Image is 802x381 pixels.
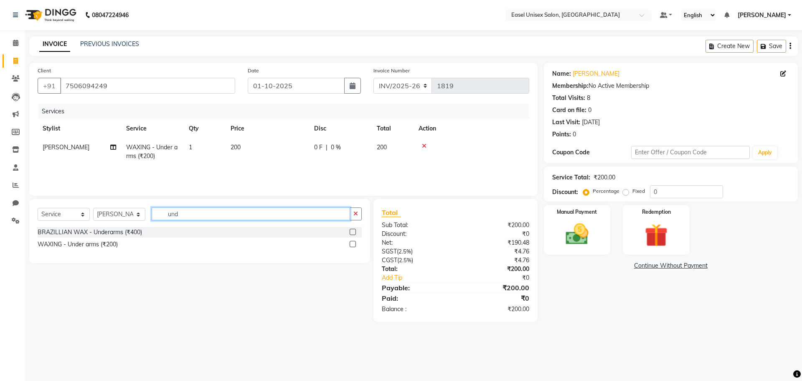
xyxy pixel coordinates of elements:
div: Last Visit: [552,118,580,127]
div: Name: [552,69,571,78]
span: [PERSON_NAME] [43,143,89,151]
div: ₹200.00 [594,173,615,182]
a: PREVIOUS INVOICES [80,40,139,48]
a: Add Tip [376,274,469,282]
div: ( ) [376,247,455,256]
th: Price [226,119,309,138]
span: CGST [382,256,397,264]
div: Discount: [376,230,455,238]
div: Payable: [376,283,455,293]
div: Sub Total: [376,221,455,230]
input: Search or Scan [152,207,350,220]
b: 08047224946 [92,3,129,27]
span: | [326,143,327,152]
div: Discount: [552,188,578,197]
span: SGST [382,248,397,255]
img: _cash.svg [558,221,596,248]
span: 2.5% [398,248,411,255]
div: Total: [376,265,455,274]
th: Total [372,119,414,138]
th: Action [414,119,529,138]
div: Total Visits: [552,94,585,102]
label: Invoice Number [373,67,410,74]
label: Date [248,67,259,74]
div: BRAZILLIAN WAX - Underarms (₹400) [38,228,142,237]
div: ₹200.00 [455,265,535,274]
div: WAXING - Under arms (₹200) [38,240,118,249]
img: logo [21,3,79,27]
div: [DATE] [582,118,600,127]
div: ₹0 [455,230,535,238]
div: ₹0 [455,293,535,303]
span: [PERSON_NAME] [738,11,786,20]
input: Enter Offer / Coupon Code [631,146,750,159]
span: WAXING - Under arms (₹200) [126,143,178,160]
button: Apply [753,146,777,159]
span: 200 [377,143,387,151]
th: Service [121,119,184,138]
span: 2.5% [399,257,411,263]
div: 0 [573,130,576,139]
div: Card on file: [552,106,586,115]
div: Service Total: [552,173,590,182]
a: [PERSON_NAME] [573,69,619,78]
div: Services [38,104,536,119]
div: ₹200.00 [455,221,535,230]
div: Coupon Code [552,148,631,157]
div: ₹190.48 [455,238,535,247]
div: 8 [587,94,590,102]
img: _gift.svg [637,221,675,250]
span: Total [382,208,401,217]
div: Points: [552,130,571,139]
label: Manual Payment [557,208,597,216]
label: Percentage [593,187,619,195]
span: 200 [231,143,241,151]
a: Continue Without Payment [546,261,796,270]
label: Client [38,67,51,74]
span: 0 F [314,143,322,152]
div: Membership: [552,82,589,90]
th: Disc [309,119,372,138]
button: +91 [38,78,61,94]
div: Paid: [376,293,455,303]
div: ( ) [376,256,455,265]
button: Create New [706,40,754,53]
label: Redemption [642,208,671,216]
div: ₹200.00 [455,305,535,314]
label: Fixed [632,187,645,195]
div: Balance : [376,305,455,314]
th: Stylist [38,119,121,138]
span: 0 % [331,143,341,152]
input: Search by Name/Mobile/Email/Code [60,78,235,94]
div: No Active Membership [552,82,789,90]
div: 0 [588,106,591,115]
button: Save [757,40,786,53]
div: ₹4.76 [455,256,535,265]
div: Net: [376,238,455,247]
div: ₹200.00 [455,283,535,293]
th: Qty [184,119,226,138]
div: ₹4.76 [455,247,535,256]
div: ₹0 [469,274,535,282]
span: 1 [189,143,192,151]
a: INVOICE [39,37,70,52]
